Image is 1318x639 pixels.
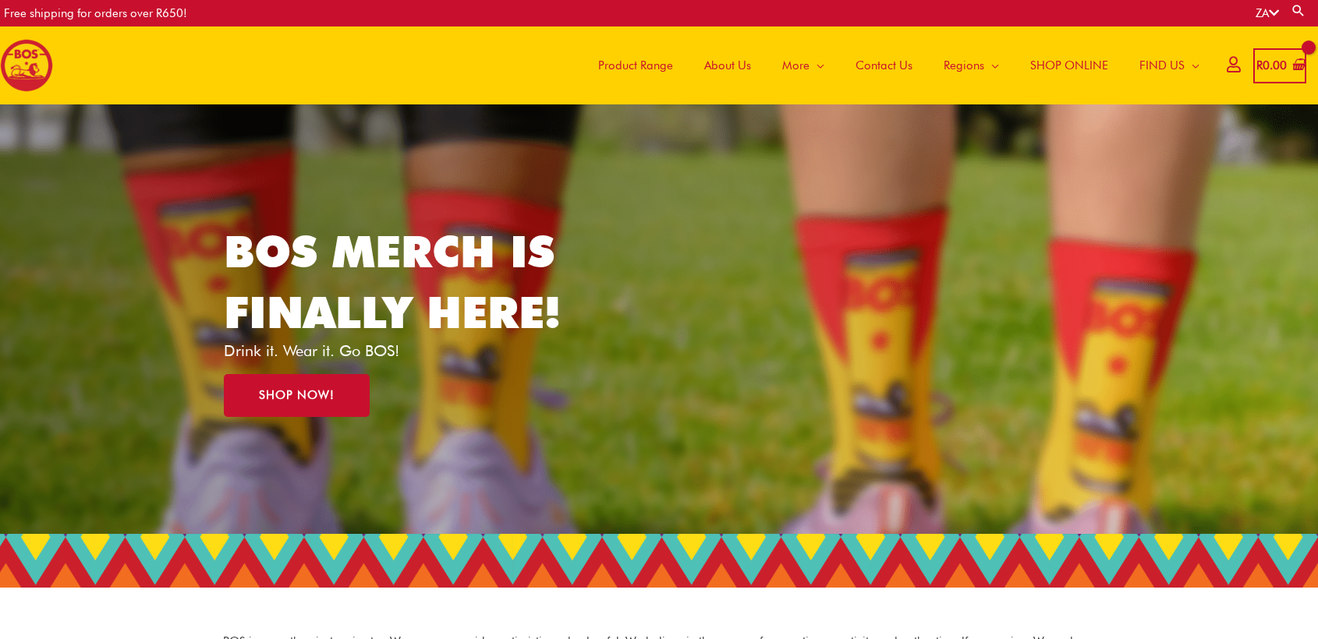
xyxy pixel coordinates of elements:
[598,42,673,89] span: Product Range
[689,26,767,104] a: About Us
[1256,58,1263,72] span: R
[224,374,370,417] a: SHOP NOW!
[224,225,561,338] a: BOS MERCH IS FINALLY HERE!
[571,26,1215,104] nav: Site Navigation
[1139,42,1185,89] span: FIND US
[1256,6,1279,20] a: ZA
[1015,26,1124,104] a: SHOP ONLINE
[704,42,751,89] span: About Us
[1256,58,1287,72] bdi: 0.00
[583,26,689,104] a: Product Range
[840,26,928,104] a: Contact Us
[944,42,984,89] span: Regions
[782,42,810,89] span: More
[1030,42,1108,89] span: SHOP ONLINE
[1253,48,1306,83] a: View Shopping Cart, empty
[856,42,912,89] span: Contact Us
[767,26,840,104] a: More
[259,390,335,401] span: SHOP NOW!
[1291,3,1306,18] a: Search button
[224,343,584,358] p: Drink it. Wear it. Go BOS!
[928,26,1015,104] a: Regions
